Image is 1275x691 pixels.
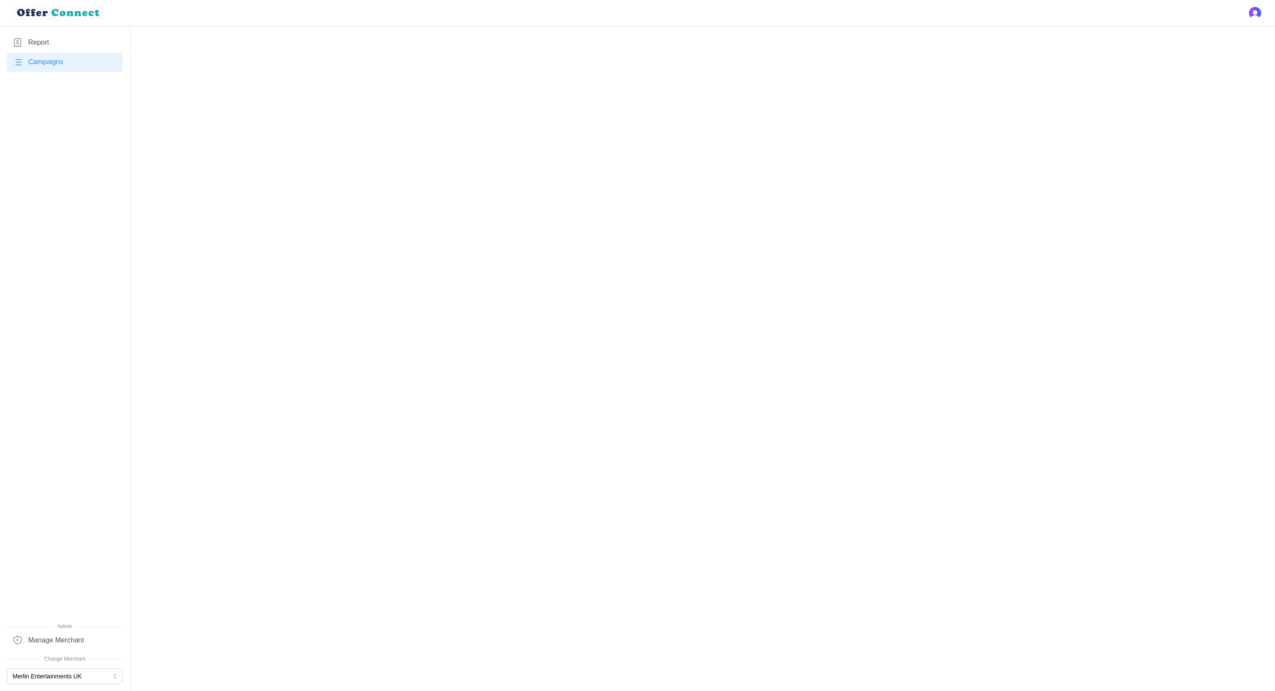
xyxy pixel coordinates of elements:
button: Merlin Entertainments UK [7,668,123,684]
a: Campaigns [7,52,123,72]
button: Open user button [1249,7,1261,19]
span: Manage Merchant [28,635,84,646]
span: Campaigns [28,57,63,68]
span: Admin [7,623,123,631]
a: Manage Merchant [7,630,123,650]
img: loyalBe Logo [14,5,104,20]
img: 's logo [1249,7,1261,19]
span: Change Merchant [7,655,123,663]
span: Report [28,37,49,48]
a: Report [7,33,123,52]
